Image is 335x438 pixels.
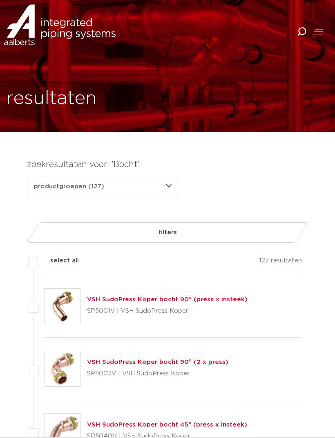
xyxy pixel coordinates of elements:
[45,351,80,386] img: Thumbnail for VSH SudoPress Koper bocht 90° (2 x press)
[259,256,302,269] p: 127 resultaten
[87,305,248,318] p: SP5001V | VSH SudoPress Koper
[38,256,79,266] label: select all
[6,86,97,112] h1: resultaten
[87,422,247,428] a: VSH SudoPress Koper bocht 45° (press x insteek)
[27,158,308,171] h4: zoekresultaten voor: 'Bocht'
[159,226,177,239] span: filters
[45,289,80,324] img: Thumbnail for VSH SudoPress Koper bocht 90° (press x insteek)
[87,367,228,380] p: SP5002V | VSH SudoPress Koper
[87,296,248,303] a: VSH SudoPress Koper bocht 90° (press x insteek)
[87,359,228,365] a: VSH SudoPress Koper bocht 90° (2 x press)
